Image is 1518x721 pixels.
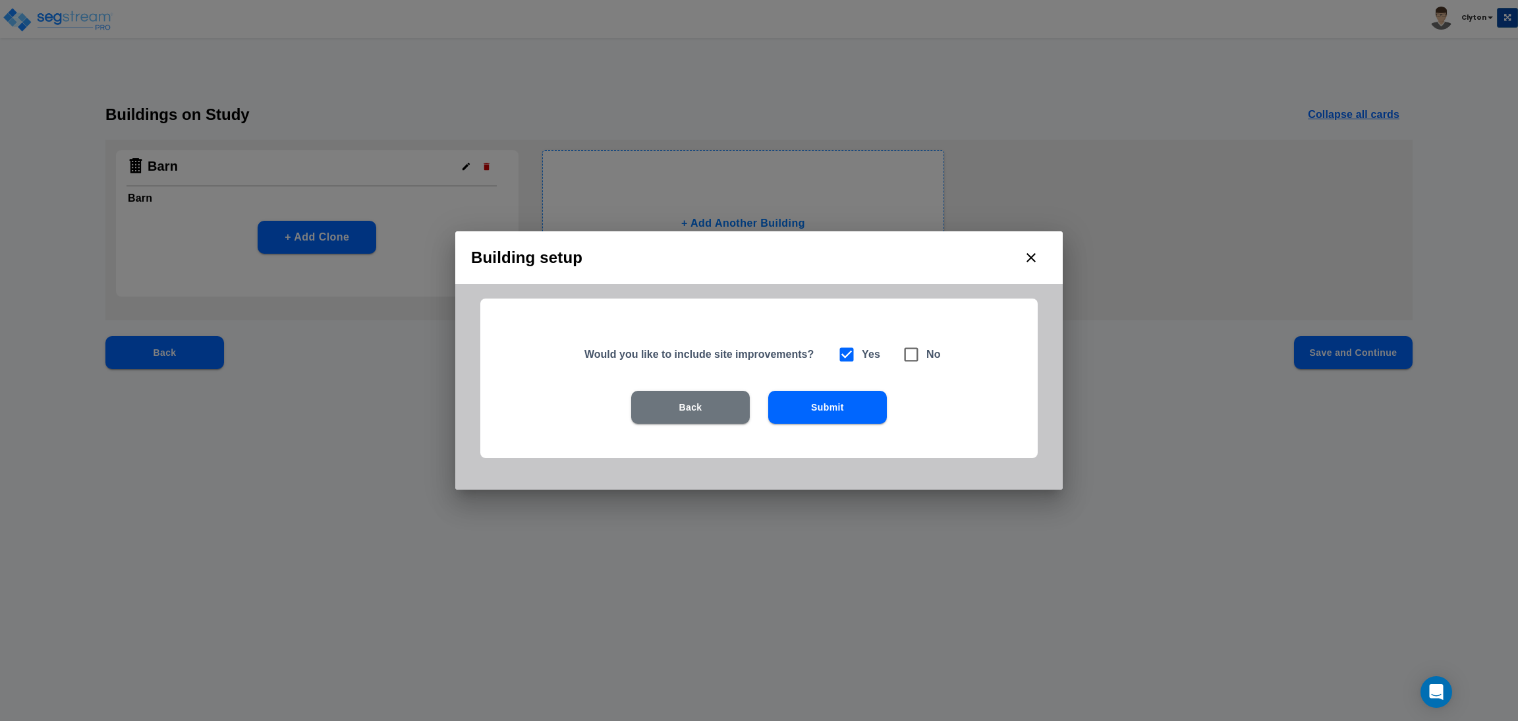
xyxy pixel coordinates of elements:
[631,391,750,424] button: Back
[768,391,887,424] button: Submit
[584,347,821,361] h5: Would you like to include site improvements?
[1015,242,1047,274] button: close
[862,345,880,364] h6: Yes
[455,231,1063,284] h2: Building setup
[926,345,941,364] h6: No
[1420,676,1452,708] div: Open Intercom Messenger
